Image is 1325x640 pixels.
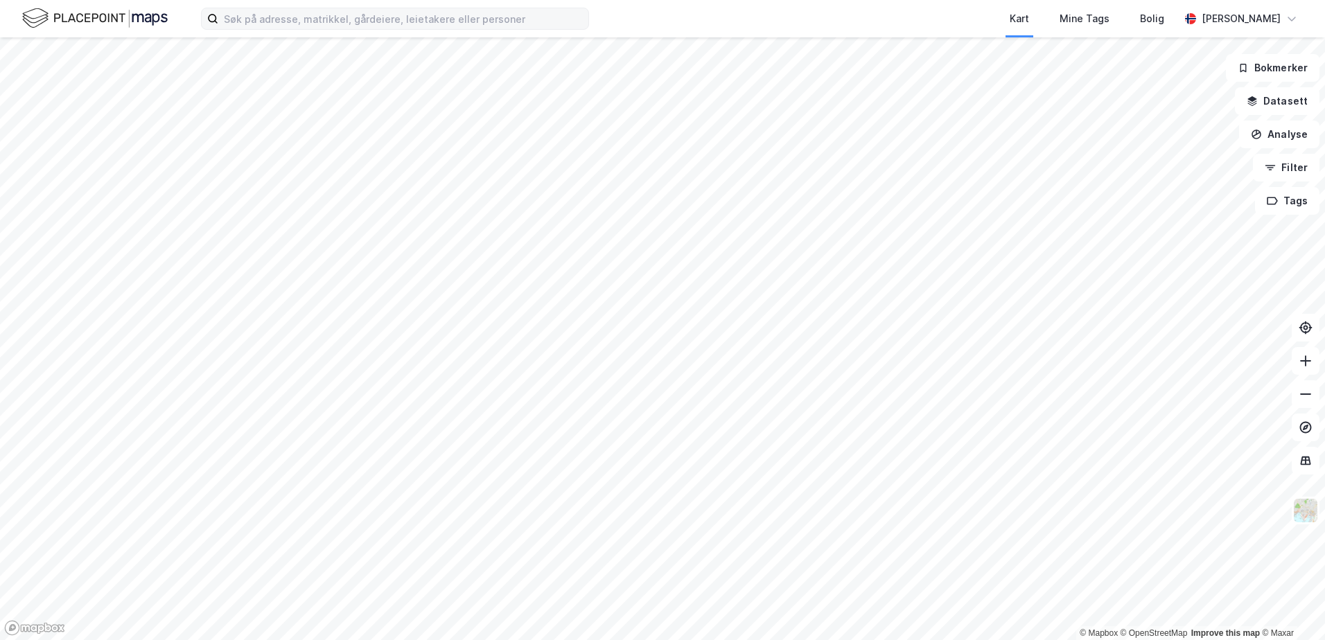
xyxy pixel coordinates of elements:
a: Mapbox homepage [4,620,65,636]
iframe: Chat Widget [1256,574,1325,640]
button: Tags [1255,187,1319,215]
div: Kart [1010,10,1029,27]
div: [PERSON_NAME] [1202,10,1281,27]
input: Søk på adresse, matrikkel, gårdeiere, leietakere eller personer [218,8,588,29]
div: Bolig [1140,10,1164,27]
img: Z [1292,497,1319,524]
img: logo.f888ab2527a4732fd821a326f86c7f29.svg [22,6,168,30]
a: Mapbox [1080,628,1118,638]
div: Mine Tags [1060,10,1109,27]
button: Filter [1253,154,1319,181]
button: Datasett [1235,87,1319,115]
button: Bokmerker [1226,54,1319,82]
a: Improve this map [1191,628,1260,638]
a: OpenStreetMap [1121,628,1188,638]
button: Analyse [1239,121,1319,148]
div: Kontrollprogram for chat [1256,574,1325,640]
